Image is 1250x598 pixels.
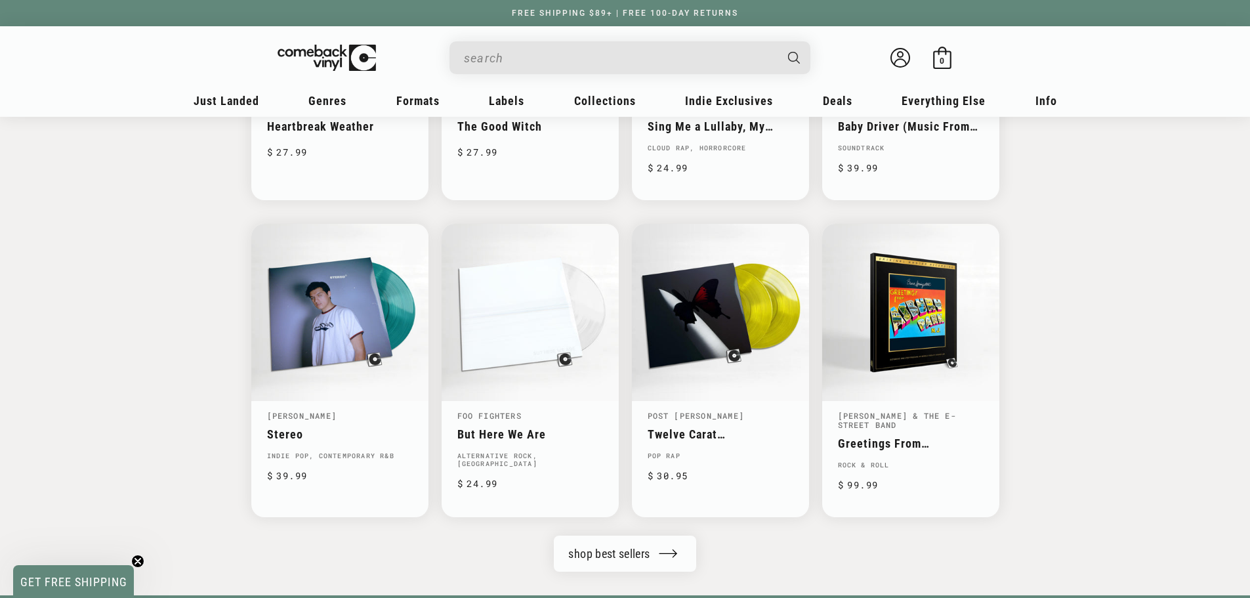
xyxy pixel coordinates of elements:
[648,427,793,441] a: Twelve Carat [MEDICAL_DATA]
[464,45,775,72] input: When autocomplete results are available use up and down arrows to review and enter to select
[20,575,127,589] span: GET FREE SHIPPING
[902,94,986,108] span: Everything Else
[267,410,337,421] a: [PERSON_NAME]
[838,437,984,450] a: Greetings From [GEOGRAPHIC_DATA] N.J.
[457,119,603,133] a: The Good Witch
[457,410,522,421] a: Foo Fighters
[648,410,745,421] a: Post [PERSON_NAME]
[648,119,793,133] a: Sing Me a Lullaby, My Sweet Temptation
[194,94,259,108] span: Just Landed
[489,94,524,108] span: Labels
[131,555,144,568] button: Close teaser
[1035,94,1057,108] span: Info
[396,94,440,108] span: Formats
[574,94,636,108] span: Collections
[267,119,413,133] a: Heartbreak Weather
[499,9,751,18] a: FREE SHIPPING $89+ | FREE 100-DAY RETURNS
[457,427,603,441] a: But Here We Are
[685,94,773,108] span: Indie Exclusives
[308,94,346,108] span: Genres
[940,56,944,66] span: 0
[449,41,810,74] div: Search
[554,536,696,572] a: shop best sellers
[838,410,956,430] a: [PERSON_NAME] & The E-Street Band
[776,41,812,74] button: Search
[13,565,134,598] div: GET FREE SHIPPINGClose teaser
[823,94,852,108] span: Deals
[267,427,413,441] a: Stereo
[838,119,984,133] a: Baby Driver (Music From The Motion Picture)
